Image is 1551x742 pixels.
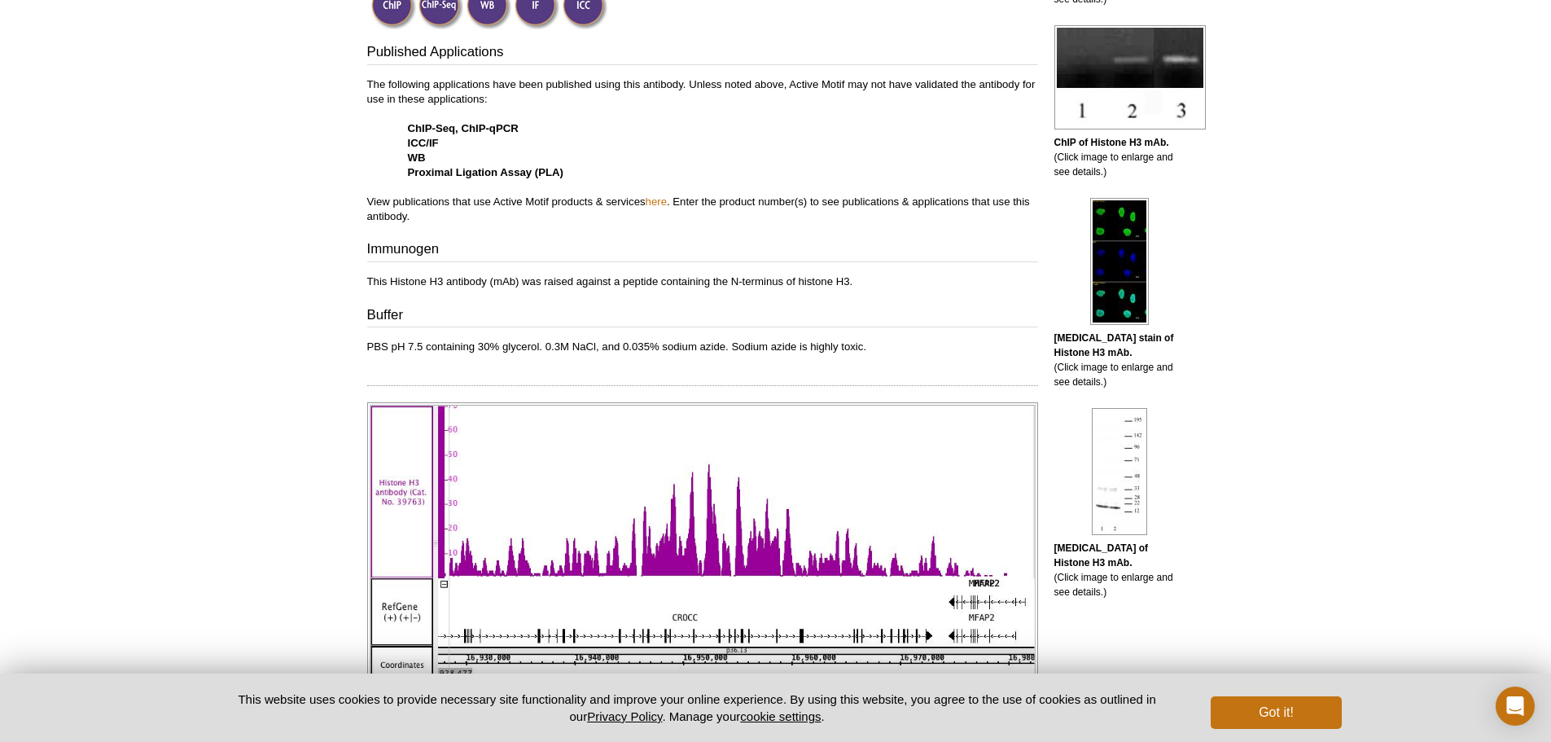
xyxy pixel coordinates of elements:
img: Histone H3 antibody (mAb) tested by immunofluorescence. [1090,198,1149,325]
img: Histone H3 antibody (mAb) tested by ChIP. [1054,25,1206,130]
img: Histone H3 antibody (mAb) tested by Western blot. [1092,408,1147,535]
p: This website uses cookies to provide necessary site functionality and improve your online experie... [210,691,1185,725]
strong: ChIP-Seq, ChIP-qPCR [408,122,519,134]
h3: Immunogen [367,239,1038,262]
p: PBS pH 7.5 containing 30% glycerol. 0.3M NaCl, and 0.035% sodium azide. Sodium azide is highly to... [367,340,1038,354]
p: The following applications have been published using this antibody. Unless noted above, Active Mo... [367,77,1038,224]
button: Got it! [1211,696,1341,729]
p: (Click image to enlarge and see details.) [1054,135,1185,179]
img: Histone H3 antibody (mAb) tested by ChIP-Seq. [367,402,1038,684]
strong: WB [408,151,426,164]
strong: Proximal Ligation Assay (PLA) [408,166,564,178]
p: This Histone H3 antibody (mAb) was raised against a peptide containing the N-terminus of histone H3. [367,274,1038,289]
p: (Click image to enlarge and see details.) [1054,331,1185,389]
b: [MEDICAL_DATA] stain of Histone H3 mAb. [1054,332,1174,358]
p: (Click image to enlarge and see details.) [1054,541,1185,599]
b: ChIP of Histone H3 mAb. [1054,137,1169,148]
a: here [646,195,667,208]
a: Privacy Policy [587,709,662,723]
h3: Buffer [367,305,1038,328]
strong: ICC/IF [408,137,439,149]
div: Open Intercom Messenger [1496,687,1535,726]
h3: Published Applications [367,42,1038,65]
button: cookie settings [740,709,821,723]
b: [MEDICAL_DATA] of Histone H3 mAb. [1054,542,1149,569]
